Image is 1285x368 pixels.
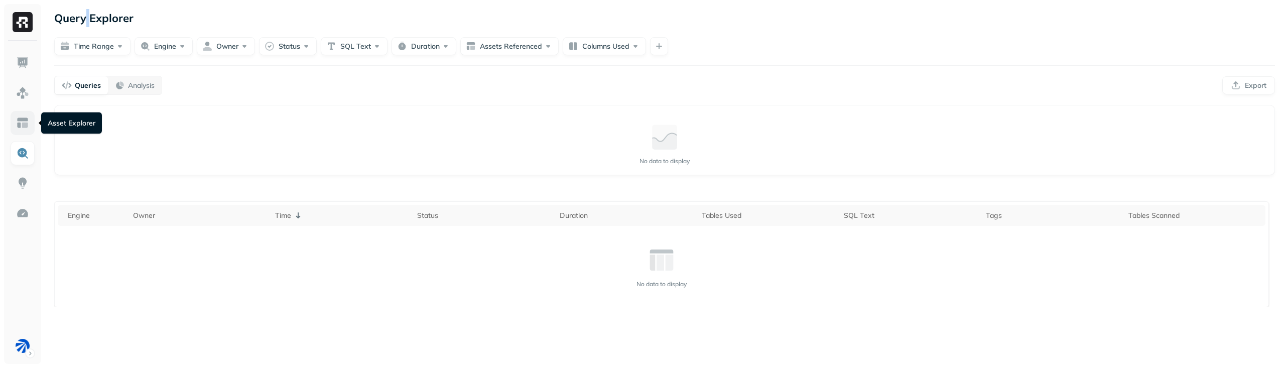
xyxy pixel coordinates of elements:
p: Queries [75,81,101,90]
button: Duration [392,37,456,55]
button: Owner [197,37,255,55]
div: Duration [560,211,692,220]
img: Dashboard [16,56,29,69]
div: SQL Text [844,211,976,220]
div: Time [275,209,407,221]
p: No data to display [639,157,690,165]
p: Analysis [128,81,155,90]
button: SQL Text [321,37,388,55]
img: Insights [16,177,29,190]
button: Engine [135,37,193,55]
button: Status [259,37,317,55]
p: No data to display [636,280,687,288]
button: Columns Used [563,37,646,55]
button: Time Range [54,37,131,55]
img: Query Explorer [16,147,29,160]
div: Engine [68,211,123,220]
img: Optimization [16,207,29,220]
p: Query Explorer [54,9,134,27]
img: Asset Explorer [16,116,29,130]
img: Assets [16,86,29,99]
img: BAM [16,339,30,353]
div: Tables Scanned [1128,211,1260,220]
div: Status [417,211,549,220]
div: Tables Used [702,211,834,220]
div: Tags [986,211,1118,220]
div: Asset Explorer [41,112,102,134]
button: Assets Referenced [460,37,559,55]
button: Export [1222,76,1275,94]
img: Ryft [13,12,33,32]
div: Owner [133,211,265,220]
